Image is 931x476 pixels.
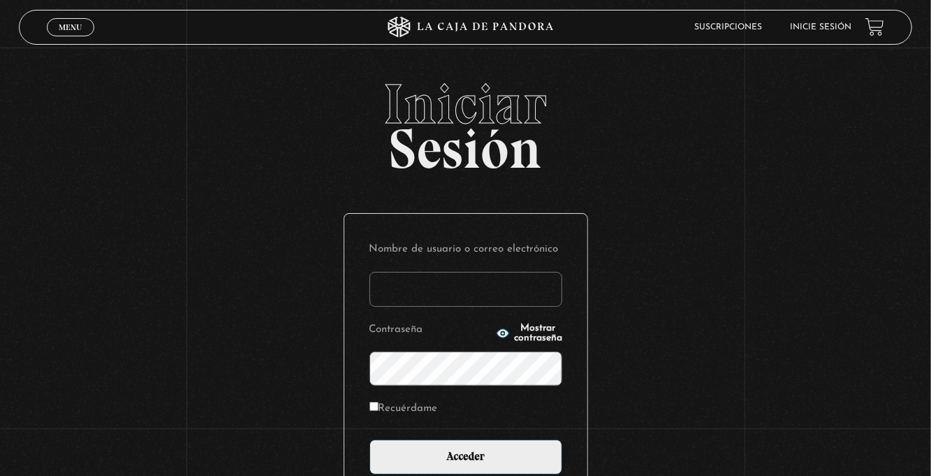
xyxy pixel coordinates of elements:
[369,402,379,411] input: Recuérdame
[369,398,438,420] label: Recuérdame
[865,17,884,36] a: View your shopping cart
[496,324,562,343] button: Mostrar contraseña
[694,23,762,31] a: Suscripciones
[369,319,492,341] label: Contraseña
[369,239,562,261] label: Nombre de usuario o correo electrónico
[19,76,913,132] span: Iniciar
[790,23,851,31] a: Inicie sesión
[369,440,562,475] input: Acceder
[514,324,562,343] span: Mostrar contraseña
[54,34,87,44] span: Cerrar
[59,23,82,31] span: Menu
[19,76,913,166] h2: Sesión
